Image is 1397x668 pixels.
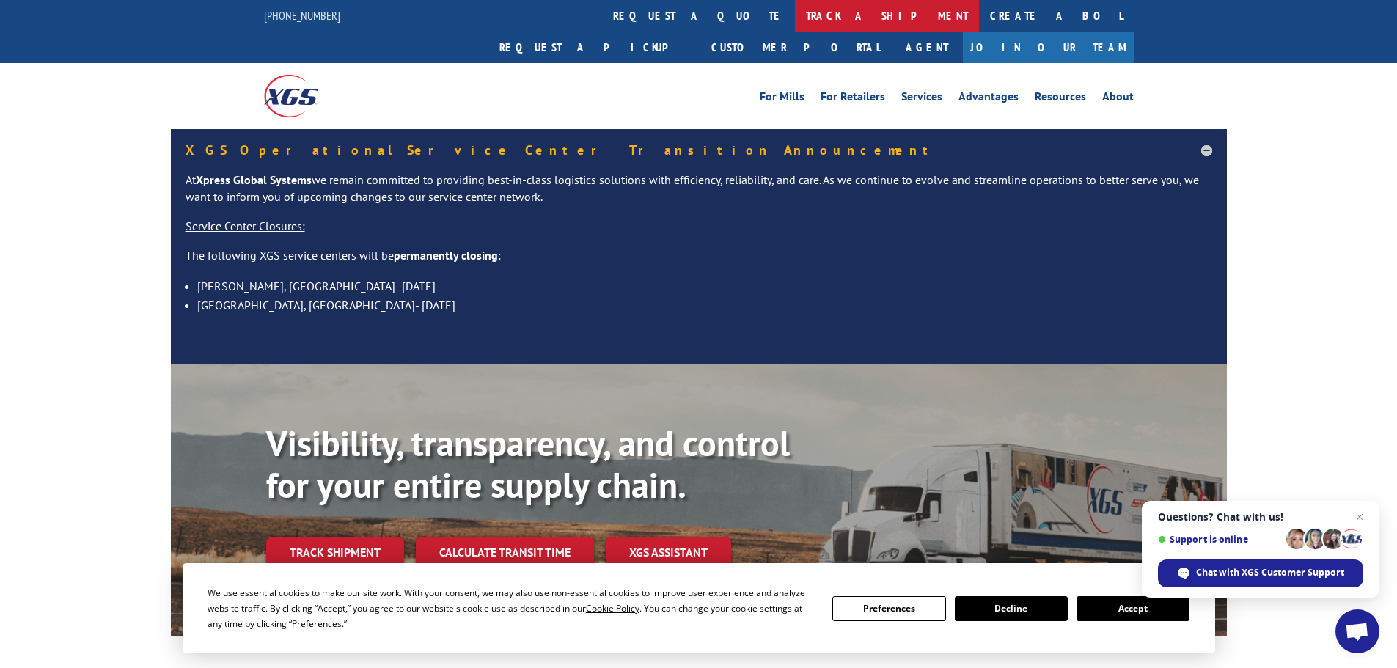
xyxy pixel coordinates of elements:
button: Decline [955,596,1068,621]
a: Request a pickup [488,32,700,63]
a: About [1102,91,1134,107]
span: Support is online [1158,534,1281,545]
b: Visibility, transparency, and control for your entire supply chain. [266,420,790,508]
button: Accept [1077,596,1189,621]
li: [GEOGRAPHIC_DATA], [GEOGRAPHIC_DATA]- [DATE] [197,296,1212,315]
span: Chat with XGS Customer Support [1158,559,1363,587]
strong: Xpress Global Systems [196,172,312,187]
a: Calculate transit time [416,537,594,568]
u: Service Center Closures: [186,219,305,233]
a: For Retailers [821,91,885,107]
a: Resources [1035,91,1086,107]
span: Cookie Policy [586,602,639,614]
div: Cookie Consent Prompt [183,563,1215,653]
h5: XGS Operational Service Center Transition Announcement [186,144,1212,157]
p: At we remain committed to providing best-in-class logistics solutions with efficiency, reliabilit... [186,172,1212,219]
a: Advantages [958,91,1019,107]
a: XGS ASSISTANT [606,537,731,568]
span: Preferences [292,617,342,630]
a: For Mills [760,91,804,107]
a: Agent [891,32,963,63]
a: Join Our Team [963,32,1134,63]
a: Track shipment [266,537,404,568]
li: [PERSON_NAME], [GEOGRAPHIC_DATA]- [DATE] [197,276,1212,296]
span: Questions? Chat with us! [1158,511,1363,523]
a: Services [901,91,942,107]
a: Customer Portal [700,32,891,63]
a: Open chat [1335,609,1379,653]
button: Preferences [832,596,945,621]
span: Chat with XGS Customer Support [1196,566,1344,579]
a: [PHONE_NUMBER] [264,8,340,23]
p: The following XGS service centers will be : [186,247,1212,276]
div: We use essential cookies to make our site work. With your consent, we may also use non-essential ... [208,585,815,631]
strong: permanently closing [394,248,498,263]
